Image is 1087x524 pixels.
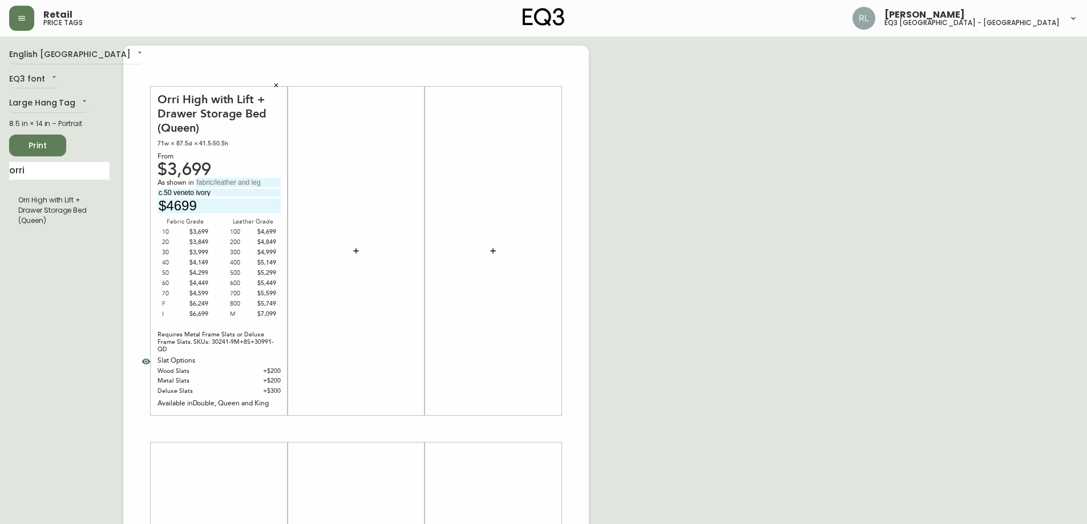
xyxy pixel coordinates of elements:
img: 91cc3602ba8cb70ae1ccf1ad2913f397 [852,7,875,30]
div: $3,699 [157,165,281,175]
div: $4,449 [185,278,209,289]
div: $7,099 [253,309,276,319]
span: [PERSON_NAME] [884,10,965,19]
div: 500 [230,268,253,278]
div: Metal Slats [157,376,228,385]
div: $3,699 [185,227,209,237]
div: $4,699 [253,227,276,237]
div: 700 [230,289,253,299]
div: $4,299 [185,268,209,278]
div: $5,149 [253,258,276,268]
div: $3,999 [185,247,209,258]
div: Deluxe Slats [157,386,228,396]
div: $4,599 [185,289,209,299]
div: $6,249 [185,299,209,309]
input: Search [9,162,110,180]
span: Print [18,139,57,153]
span: As shown in [157,178,196,188]
div: Wood Slats [157,366,228,376]
h5: price tags [43,19,83,26]
div: 60 [162,278,185,289]
span: Retail [43,10,72,19]
div: Available in Double, Queen and King [157,399,281,409]
div: 100 [230,227,253,237]
div: Orri High with Lift + Drawer Storage Bed (Queen) [157,92,281,136]
div: Leather Grade [225,217,281,227]
input: fabric/leather and leg [196,178,281,187]
div: I [162,309,185,319]
button: Hide Slats [135,350,157,373]
div: 50 [162,268,185,278]
div: 10 [162,227,185,237]
div: + $200 [228,376,281,385]
div: 8.5 in × 14 in – Portrait [9,119,110,129]
div: + $200 [228,366,281,376]
div: EQ3 font [9,70,59,89]
button: Print [9,135,66,156]
li: Large Hang Tag [9,190,110,230]
div: 30 [162,247,185,258]
div: $4,849 [253,237,276,247]
img: logo [523,8,565,26]
div: 600 [230,278,253,289]
div: 800 [230,299,253,309]
div: 200 [230,237,253,247]
div: Large Hang Tag [9,94,89,113]
div: $5,449 [253,278,276,289]
div: 40 [162,258,185,268]
h5: eq3 [GEOGRAPHIC_DATA] - [GEOGRAPHIC_DATA] [884,19,1060,26]
input: price excluding $ [157,198,281,214]
div: Fabric Grade [157,217,213,227]
div: M [230,309,253,319]
div: $4,149 [185,258,209,268]
div: $5,299 [253,268,276,278]
div: 70 [162,289,185,299]
div: 71w × 87.5d × 41.5-50.5h [157,139,281,149]
div: 20 [162,237,185,247]
div: $3,849 [185,237,209,247]
div: F [162,299,185,309]
div: 400 [230,258,253,268]
div: 300 [230,247,253,258]
div: Slat Options [157,356,281,366]
div: $5,749 [253,299,276,309]
div: Requires Metal Frame Slats or Deluxe Frame Slats. SKUs: 30241-9M+8S+30991-QD [157,331,281,353]
div: English [GEOGRAPHIC_DATA] [9,46,144,64]
div: $4,999 [253,247,276,258]
div: $5,599 [253,289,276,299]
div: From [157,152,281,162]
div: $6,699 [185,309,209,319]
div: + $300 [228,386,281,396]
